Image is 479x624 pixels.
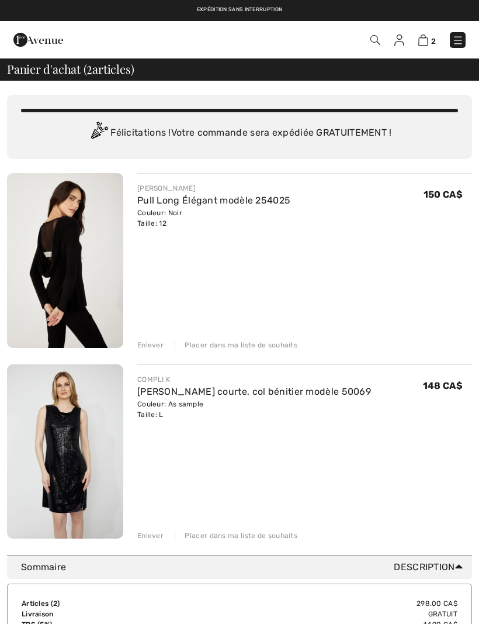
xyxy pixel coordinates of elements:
div: Couleur: Noir Taille: 12 [137,208,290,229]
img: Congratulation2.svg [87,122,110,145]
a: 1ère Avenue [13,33,63,44]
div: Félicitations ! Votre commande sera expédiée GRATUITEMENT ! [21,122,458,145]
td: Articles ( ) [22,598,209,609]
div: COMPLI K [137,374,371,385]
img: Panier d'achat [418,35,428,46]
span: 2 [53,599,57,608]
span: Description [394,560,467,574]
img: Mes infos [394,35,404,46]
div: Placer dans ma liste de souhaits [175,340,297,350]
span: 148 CA$ [423,380,463,391]
a: [PERSON_NAME] courte, col bénitier modèle 50069 [137,386,371,397]
div: Sommaire [21,560,467,574]
img: Recherche [370,35,380,45]
span: 2 [86,60,92,75]
img: Menu [452,35,464,46]
span: Panier d'achat ( articles) [7,63,134,75]
div: Enlever [137,530,164,541]
div: [PERSON_NAME] [137,183,290,194]
td: Gratuit [209,609,457,619]
div: Enlever [137,340,164,350]
img: Pull Long Élégant modèle 254025 [7,173,123,348]
td: 298.00 CA$ [209,598,457,609]
a: 2 [418,33,436,47]
td: Livraison [22,609,209,619]
span: 150 CA$ [424,189,463,200]
img: Robe fourreau courte, col bénitier modèle 50069 [7,364,123,539]
div: Couleur: As sample Taille: L [137,399,371,420]
div: Placer dans ma liste de souhaits [175,530,297,541]
img: 1ère Avenue [13,28,63,51]
span: 2 [431,37,436,46]
a: Pull Long Élégant modèle 254025 [137,195,290,206]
